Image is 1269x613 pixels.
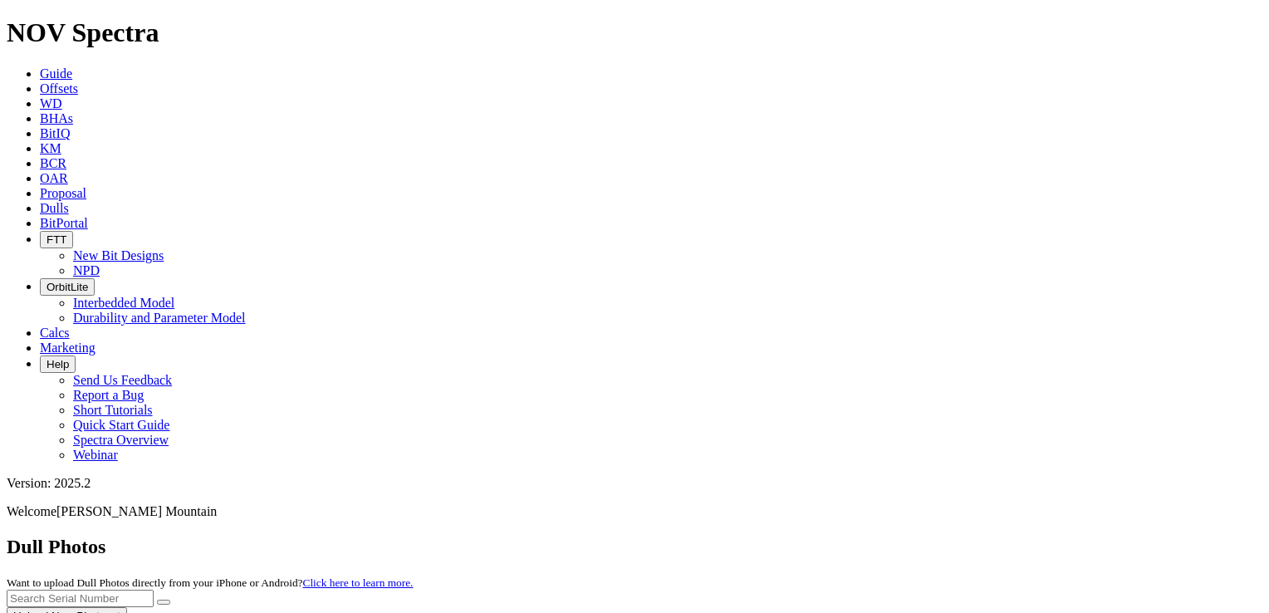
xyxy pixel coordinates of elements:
button: Help [40,356,76,373]
a: Spectra Overview [73,433,169,447]
a: Guide [40,66,72,81]
div: Version: 2025.2 [7,476,1262,491]
h2: Dull Photos [7,536,1262,558]
a: Webinar [73,448,118,462]
span: OrbitLite [47,281,88,293]
a: Quick Start Guide [73,418,169,432]
span: FTT [47,233,66,246]
a: BCR [40,156,66,170]
a: Send Us Feedback [73,373,172,387]
a: BitPortal [40,216,88,230]
button: FTT [40,231,73,248]
a: New Bit Designs [73,248,164,262]
a: BitIQ [40,126,70,140]
a: Short Tutorials [73,403,153,417]
a: Calcs [40,326,70,340]
a: Report a Bug [73,388,144,402]
a: Interbedded Model [73,296,174,310]
a: BHAs [40,111,73,125]
a: Proposal [40,186,86,200]
input: Search Serial Number [7,590,154,607]
p: Welcome [7,504,1262,519]
span: [PERSON_NAME] Mountain [56,504,217,518]
a: Durability and Parameter Model [73,311,246,325]
a: KM [40,141,61,155]
a: Click here to learn more. [303,576,414,589]
a: OAR [40,171,68,185]
a: Dulls [40,201,69,215]
a: NPD [73,263,100,277]
span: Help [47,358,69,370]
small: Want to upload Dull Photos directly from your iPhone or Android? [7,576,413,589]
a: WD [40,96,62,110]
button: OrbitLite [40,278,95,296]
a: Marketing [40,341,96,355]
a: Offsets [40,81,78,96]
h1: NOV Spectra [7,17,1262,48]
